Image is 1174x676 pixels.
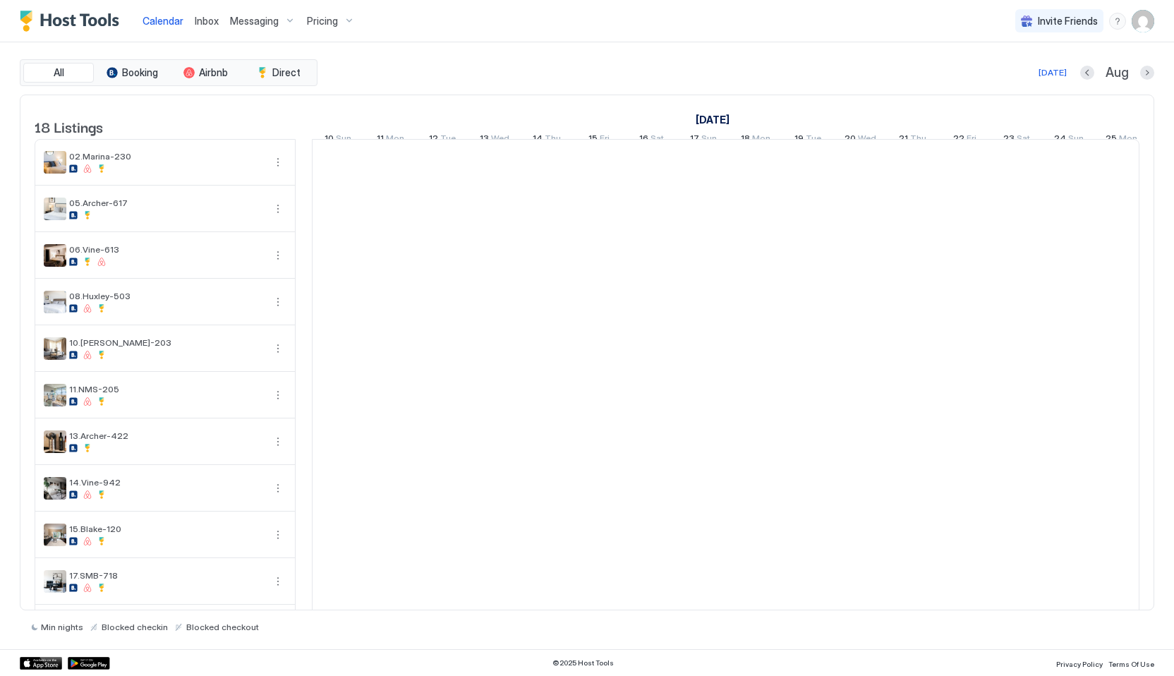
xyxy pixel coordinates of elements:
[270,387,286,404] button: More options
[20,11,126,32] a: Host Tools Logo
[1000,130,1034,150] a: August 23, 2025
[270,200,286,217] div: menu
[195,15,219,27] span: Inbox
[491,133,509,147] span: Wed
[1051,130,1087,150] a: August 24, 2025
[270,526,286,543] button: More options
[1054,133,1066,147] span: 24
[636,130,667,150] a: August 16, 2025
[325,133,334,147] span: 10
[967,133,976,147] span: Fri
[54,66,64,79] span: All
[199,66,228,79] span: Airbnb
[377,133,384,147] span: 11
[270,200,286,217] button: More options
[270,573,286,590] button: More options
[35,116,103,137] span: 18 Listings
[20,657,62,670] a: App Store
[44,151,66,174] div: listing image
[270,387,286,404] div: menu
[1017,133,1030,147] span: Sat
[845,133,856,147] span: 20
[41,622,83,632] span: Min nights
[270,294,286,310] div: menu
[373,130,408,150] a: August 11, 2025
[170,63,241,83] button: Airbnb
[650,133,664,147] span: Sat
[1119,133,1137,147] span: Mon
[68,657,110,670] a: Google Play Store
[44,291,66,313] div: listing image
[841,130,880,150] a: August 20, 2025
[386,133,404,147] span: Mon
[1056,660,1103,668] span: Privacy Policy
[552,658,614,668] span: © 2025 Host Tools
[230,15,279,28] span: Messaging
[1140,66,1154,80] button: Next month
[195,13,219,28] a: Inbox
[69,384,264,394] span: 11.NMS-205
[270,340,286,357] button: More options
[321,130,355,150] a: August 10, 2025
[737,130,774,150] a: August 18, 2025
[1102,130,1141,150] a: August 25, 2025
[270,247,286,264] button: More options
[529,130,564,150] a: August 14, 2025
[270,480,286,497] div: menu
[122,66,158,79] span: Booking
[1132,10,1154,32] div: User profile
[44,244,66,267] div: listing image
[186,622,259,632] span: Blocked checkout
[143,13,183,28] a: Calendar
[270,340,286,357] div: menu
[44,570,66,593] div: listing image
[270,154,286,171] button: More options
[270,480,286,497] button: More options
[1106,133,1117,147] span: 25
[143,15,183,27] span: Calendar
[910,133,926,147] span: Thu
[425,130,459,150] a: August 12, 2025
[307,15,338,28] span: Pricing
[600,133,610,147] span: Fri
[899,133,908,147] span: 21
[69,244,264,255] span: 06.Vine-613
[858,133,876,147] span: Wed
[272,66,301,79] span: Direct
[243,63,314,83] button: Direct
[480,133,489,147] span: 13
[69,430,264,441] span: 13.Archer-422
[44,384,66,406] div: listing image
[1038,15,1098,28] span: Invite Friends
[953,133,964,147] span: 22
[440,133,456,147] span: Tue
[1108,656,1154,670] a: Terms Of Use
[545,133,561,147] span: Thu
[690,133,699,147] span: 17
[270,433,286,450] div: menu
[270,294,286,310] button: More options
[791,130,825,150] a: August 19, 2025
[270,247,286,264] div: menu
[1108,660,1154,668] span: Terms Of Use
[69,337,264,348] span: 10.[PERSON_NAME]-203
[69,291,264,301] span: 08.Huxley-503
[1003,133,1015,147] span: 23
[97,63,167,83] button: Booking
[1080,66,1094,80] button: Previous month
[69,524,264,534] span: 15.Blake-120
[20,59,317,86] div: tab-group
[752,133,770,147] span: Mon
[1106,65,1129,81] span: Aug
[44,198,66,220] div: listing image
[950,130,980,150] a: August 22, 2025
[1068,133,1084,147] span: Sun
[429,133,438,147] span: 12
[588,133,598,147] span: 15
[270,154,286,171] div: menu
[69,151,264,162] span: 02.Marina-230
[639,133,648,147] span: 16
[270,433,286,450] button: More options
